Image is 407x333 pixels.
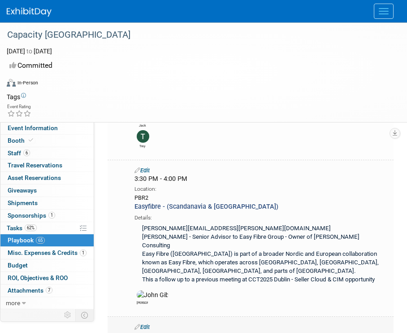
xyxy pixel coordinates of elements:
[0,234,94,246] a: Playbook65
[0,285,94,297] a: Attachments7
[8,262,28,269] span: Budget
[134,203,278,210] span: Easyfibre - (Scandanavia & [GEOGRAPHIC_DATA])
[0,259,94,272] a: Budget
[6,299,20,307] span: more
[25,224,37,231] span: 62%
[8,137,35,144] span: Booth
[134,184,389,193] div: Location:
[137,143,148,149] div: Trey Willis
[7,58,389,74] div: Committed
[8,162,62,169] span: Travel Reservations
[48,212,55,219] span: 1
[0,222,94,234] a: Tasks62%
[60,309,76,321] td: Personalize Event Tab Strip
[134,211,389,222] div: Details:
[137,299,148,305] div: John Giblin
[7,78,396,91] div: Event Format
[29,138,33,143] i: Booth reservation complete
[0,135,94,147] a: Booth
[25,48,34,55] span: to
[7,224,37,232] span: Tasks
[8,249,87,256] span: Misc. Expenses & Credits
[134,324,150,330] a: Edit
[0,147,94,159] a: Staff6
[134,167,150,174] a: Edit
[8,124,58,131] span: Event Information
[8,199,38,206] span: Shipments
[137,290,168,299] img: John Giblin
[0,210,94,222] a: Sponsorships1
[8,237,45,244] span: Playbook
[8,174,61,181] span: Asset Reservations
[0,122,94,134] a: Event Information
[8,187,37,194] span: Giveaways
[374,4,394,19] button: Menu
[7,79,16,86] img: Format-Inperson.png
[23,149,30,156] span: 6
[80,250,87,256] span: 1
[0,159,94,171] a: Travel Reservations
[4,27,389,43] div: Capacity [GEOGRAPHIC_DATA]
[8,274,68,281] span: ROI, Objectives & ROO
[7,48,52,55] span: [DATE] [DATE]
[17,79,38,86] div: In-Person
[46,287,52,294] span: 7
[8,149,30,157] span: Staff
[0,272,94,284] a: ROI, Objectives & ROO
[7,92,26,101] td: Tags
[0,184,94,197] a: Giveaways
[7,105,31,109] div: Event Rating
[134,193,389,202] div: PBR2
[137,130,149,143] img: Trey Willis
[7,8,52,17] img: ExhibitDay
[0,197,94,209] a: Shipments
[8,212,55,219] span: Sponsorships
[8,287,52,294] span: Attachments
[0,172,94,184] a: Asset Reservations
[137,122,148,128] div: Jack Davey
[0,247,94,259] a: Misc. Expenses & Credits1
[36,237,45,244] span: 65
[134,175,187,183] span: 3:30 PM - 4:00 PM
[76,309,94,321] td: Toggle Event Tabs
[0,297,94,309] a: more
[134,222,389,288] div: [PERSON_NAME][EMAIL_ADDRESS][PERSON_NAME][DOMAIN_NAME] [PERSON_NAME] - Senior Advisor to Easy Fib...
